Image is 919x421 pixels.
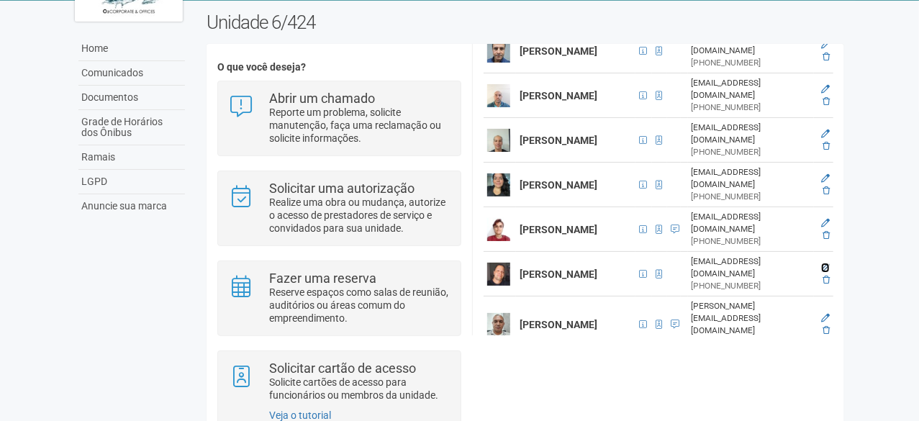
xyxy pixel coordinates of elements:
[78,194,185,218] a: Anuncie sua marca
[487,218,510,241] img: user.png
[520,268,597,280] strong: [PERSON_NAME]
[823,52,830,62] a: Excluir membro
[78,61,185,86] a: Comunicados
[269,91,375,106] strong: Abrir um chamado
[520,224,597,235] strong: [PERSON_NAME]
[520,135,597,146] strong: [PERSON_NAME]
[692,280,811,292] div: [PHONE_NUMBER]
[692,57,811,69] div: [PHONE_NUMBER]
[520,319,597,330] strong: [PERSON_NAME]
[78,170,185,194] a: LGPD
[207,12,845,33] h2: Unidade 6/424
[823,230,830,240] a: Excluir membro
[487,263,510,286] img: user.png
[821,84,830,94] a: Editar membro
[823,275,830,285] a: Excluir membro
[692,101,811,114] div: [PHONE_NUMBER]
[821,129,830,139] a: Editar membro
[520,45,597,57] strong: [PERSON_NAME]
[78,110,185,145] a: Grade de Horários dos Ônibus
[269,376,450,402] p: Solicite cartões de acesso para funcionários ou membros da unidade.
[229,272,450,325] a: Fazer uma reserva Reserve espaços como salas de reunião, auditórios ou áreas comum do empreendime...
[269,181,415,196] strong: Solicitar uma autorização
[229,92,450,145] a: Abrir um chamado Reporte um problema, solicite manutenção, faça uma reclamação ou solicite inform...
[821,263,830,273] a: Editar membro
[487,313,510,336] img: user.png
[692,77,811,101] div: [EMAIL_ADDRESS][DOMAIN_NAME]
[821,40,830,50] a: Editar membro
[692,122,811,146] div: [EMAIL_ADDRESS][DOMAIN_NAME]
[487,84,510,107] img: user.png
[78,86,185,110] a: Documentos
[487,40,510,63] img: user.png
[692,235,811,248] div: [PHONE_NUMBER]
[269,361,416,376] strong: Solicitar cartão de acesso
[823,141,830,151] a: Excluir membro
[692,211,811,235] div: [EMAIL_ADDRESS][DOMAIN_NAME]
[823,325,830,335] a: Excluir membro
[487,129,510,152] img: user.png
[692,191,811,203] div: [PHONE_NUMBER]
[692,166,811,191] div: [EMAIL_ADDRESS][DOMAIN_NAME]
[217,62,461,73] h4: O que você deseja?
[821,218,830,228] a: Editar membro
[78,37,185,61] a: Home
[269,106,450,145] p: Reporte um problema, solicite manutenção, faça uma reclamação ou solicite informações.
[78,145,185,170] a: Ramais
[269,286,450,325] p: Reserve espaços como salas de reunião, auditórios ou áreas comum do empreendimento.
[692,32,811,57] div: [EMAIL_ADDRESS][DOMAIN_NAME]
[823,96,830,107] a: Excluir membro
[823,186,830,196] a: Excluir membro
[269,271,376,286] strong: Fazer uma reserva
[269,409,331,421] a: Veja o tutorial
[692,255,811,280] div: [EMAIL_ADDRESS][DOMAIN_NAME]
[520,90,597,101] strong: [PERSON_NAME]
[821,173,830,184] a: Editar membro
[229,362,450,402] a: Solicitar cartão de acesso Solicite cartões de acesso para funcionários ou membros da unidade.
[692,146,811,158] div: [PHONE_NUMBER]
[269,196,450,235] p: Realize uma obra ou mudança, autorize o acesso de prestadores de serviço e convidados para sua un...
[821,313,830,323] a: Editar membro
[487,173,510,196] img: user.png
[229,182,450,235] a: Solicitar uma autorização Realize uma obra ou mudança, autorize o acesso de prestadores de serviç...
[692,300,811,337] div: [PERSON_NAME][EMAIL_ADDRESS][DOMAIN_NAME]
[520,179,597,191] strong: [PERSON_NAME]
